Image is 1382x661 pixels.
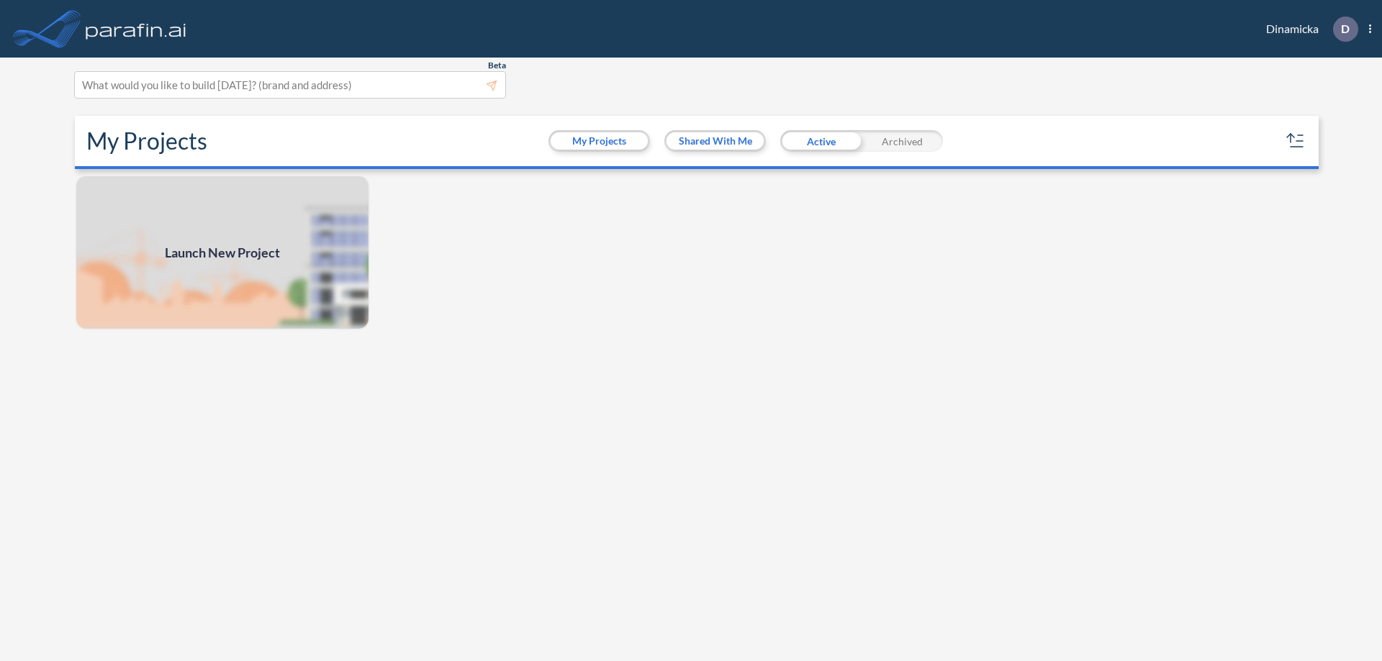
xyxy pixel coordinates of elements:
[75,175,370,330] img: add
[1341,22,1350,35] p: D
[165,243,280,263] span: Launch New Project
[86,127,207,155] h2: My Projects
[1245,17,1371,42] div: Dinamicka
[551,132,648,150] button: My Projects
[780,130,862,152] div: Active
[1284,129,1307,152] button: sort
[667,132,764,150] button: Shared With Me
[75,175,370,330] a: Launch New Project
[862,130,943,152] div: Archived
[488,60,506,71] span: Beta
[83,14,189,43] img: logo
